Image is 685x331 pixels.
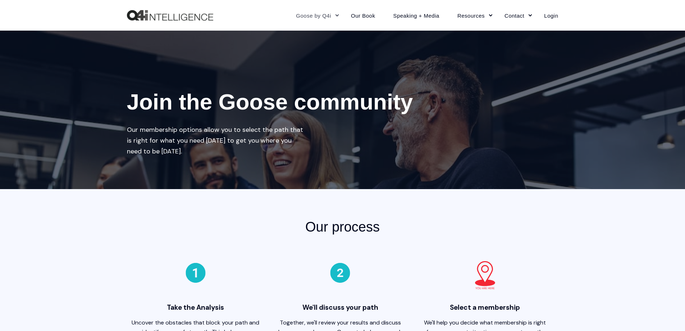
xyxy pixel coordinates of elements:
h2: Our process [222,218,463,236]
img: 3-1 [471,261,499,290]
a: Back to Home [127,10,213,21]
img: Q4intelligence, LLC logo [127,10,213,21]
img: 4-1 [185,261,206,283]
img: 5 [329,261,351,283]
span: We'll discuss your path [275,303,406,318]
span: Select a membership [420,303,551,318]
span: Take the Analysis [131,303,261,318]
span: Join the Goose community [127,89,413,114]
div: Our membership options allow you to select the path that is right for what you need [DATE] to get... [127,124,307,157]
